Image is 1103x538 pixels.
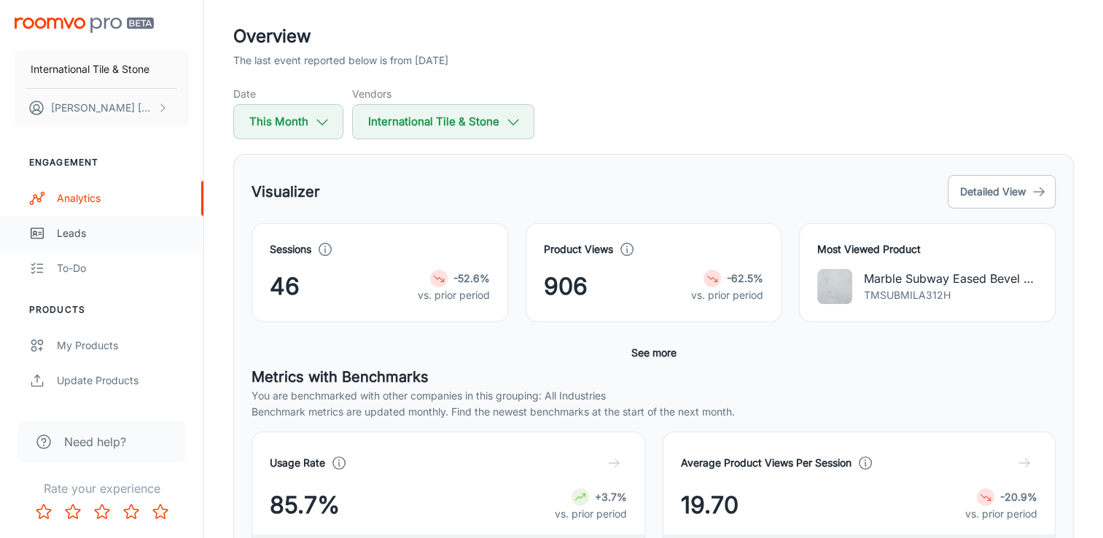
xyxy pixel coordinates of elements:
button: International Tile & Stone [15,50,189,88]
strong: -62.5% [727,272,763,284]
p: Benchmark metrics are updated monthly. Find the newest benchmarks at the start of the next month. [252,404,1056,420]
button: See more [625,340,682,366]
div: To-do [57,260,189,276]
h4: Sessions [270,241,311,257]
h4: Most Viewed Product [817,241,1037,257]
h4: Usage Rate [270,455,325,471]
span: 46 [270,269,300,304]
button: This Month [233,104,343,139]
h4: Product Views [544,241,613,257]
p: TMSUBMILA312H [864,287,1037,303]
button: [PERSON_NAME] [PERSON_NAME] [15,89,189,127]
button: Rate 2 star [58,497,87,526]
button: International Tile & Stone [352,104,534,139]
h5: Visualizer [252,181,320,203]
div: Analytics [57,190,189,206]
button: Rate 1 star [29,497,58,526]
p: International Tile & Stone [31,61,149,77]
h2: Overview [233,23,1074,50]
strong: -52.6% [453,272,490,284]
h5: Date [233,86,343,101]
p: vs. prior period [418,287,490,303]
h4: Average Product Views Per Session [681,455,851,471]
p: [PERSON_NAME] [PERSON_NAME] [51,100,154,116]
p: The last event reported below is from [DATE] [233,52,448,69]
h5: Metrics with Benchmarks [252,366,1056,388]
button: Rate 4 star [117,497,146,526]
img: Marble Subway Eased Bevel Honed [817,269,852,304]
span: 19.70 [681,488,738,523]
strong: +3.7% [595,491,627,503]
div: My Products [57,338,189,354]
p: Marble Subway Eased Bevel Honed [864,270,1037,287]
img: Roomvo PRO Beta [15,17,154,33]
button: Detailed View [948,175,1056,208]
span: Need help? [64,433,126,451]
button: Rate 5 star [146,497,175,526]
p: vs. prior period [555,506,627,522]
span: 85.7% [270,488,340,523]
div: Update Products [57,373,189,389]
p: Rate your experience [12,480,192,497]
p: vs. prior period [965,506,1037,522]
p: vs. prior period [691,287,763,303]
div: Leads [57,225,189,241]
span: 906 [544,269,588,304]
strong: -20.9% [1000,491,1037,503]
p: You are benchmarked with other companies in this grouping: All Industries [252,388,1056,404]
h5: Vendors [352,86,534,101]
button: Rate 3 star [87,497,117,526]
